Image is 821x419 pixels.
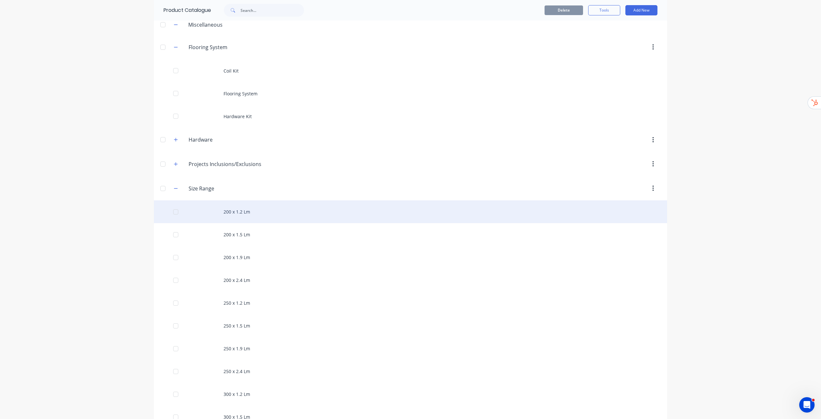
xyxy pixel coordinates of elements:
div: 300 x 1.2 Lm [154,383,667,406]
div: Flooring System [154,82,667,105]
div: 200 x 2.4 Lm [154,269,667,292]
div: 200 x 1.2 Lm [154,200,667,223]
button: Tools [588,5,620,15]
div: 250 x 2.4 Lm [154,360,667,383]
input: Enter category name [189,160,265,168]
input: Enter category name [189,43,265,51]
input: Enter category name [189,185,265,192]
div: Coil Kit [154,59,667,82]
input: Search... [241,4,304,17]
div: 250 x 1.2 Lm [154,292,667,314]
button: Add New [625,5,657,15]
input: Enter category name [189,136,265,144]
div: 200 x 1.5 Lm [154,223,667,246]
button: Delete [545,5,583,15]
div: 200 x 1.9 Lm [154,246,667,269]
div: Hardware Kit [154,105,667,128]
div: Miscellaneous [183,21,228,29]
div: 250 x 1.5 Lm [154,314,667,337]
div: 250 x 1.9 Lm [154,337,667,360]
iframe: Intercom live chat [799,397,815,413]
